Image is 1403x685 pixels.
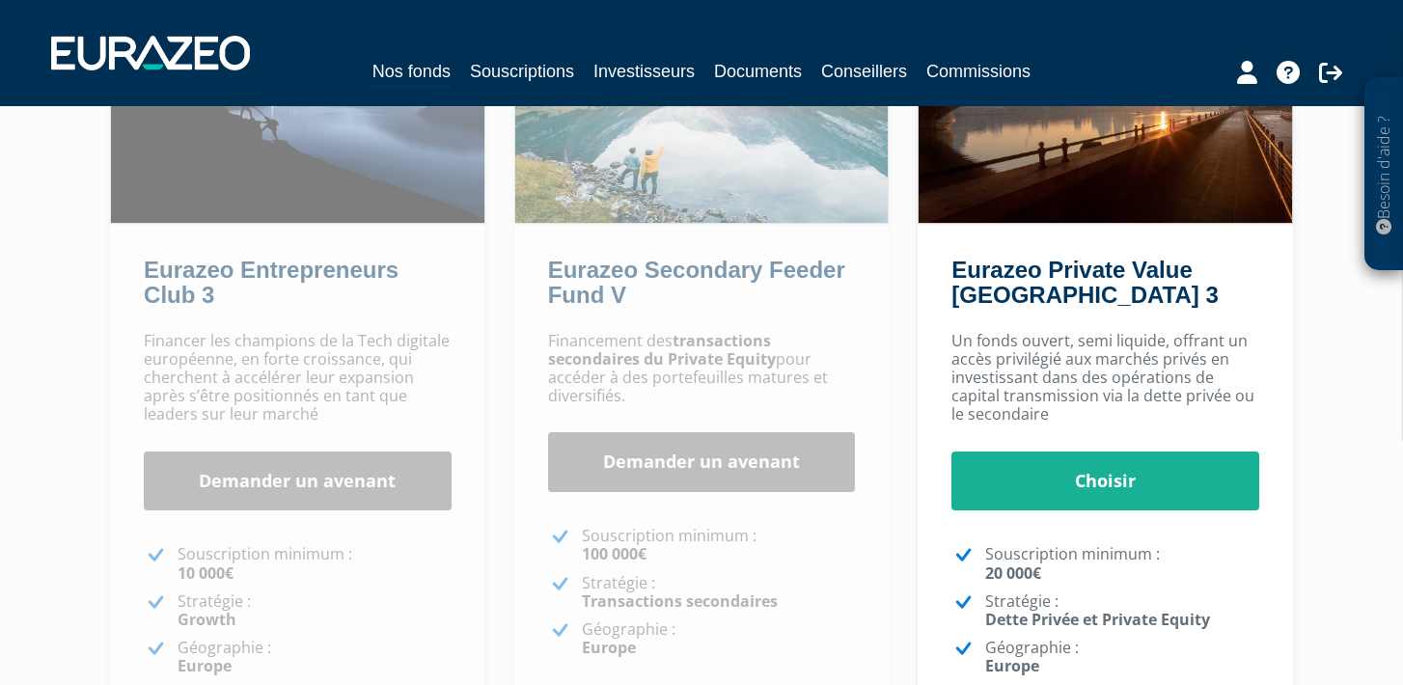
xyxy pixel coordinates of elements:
[582,637,636,658] strong: Europe
[1373,88,1395,261] p: Besoin d'aide ?
[372,58,451,88] a: Nos fonds
[178,639,452,675] p: Géographie :
[926,58,1031,85] a: Commissions
[548,432,856,492] a: Demander un avenant
[951,332,1259,425] p: Un fonds ouvert, semi liquide, offrant un accès privilégié aux marchés privés en investissant dan...
[582,527,856,563] p: Souscription minimum :
[951,257,1218,308] a: Eurazeo Private Value [GEOGRAPHIC_DATA] 3
[51,36,250,70] img: 1732889491-logotype_eurazeo_blanc_rvb.png
[178,545,452,582] p: Souscription minimum :
[985,592,1259,629] p: Stratégie :
[821,58,907,85] a: Conseillers
[548,257,845,308] a: Eurazeo Secondary Feeder Fund V
[582,574,856,611] p: Stratégie :
[985,639,1259,675] p: Géographie :
[178,562,234,584] strong: 10 000€
[985,545,1259,582] p: Souscription minimum :
[144,332,452,425] p: Financer les champions de la Tech digitale européenne, en forte croissance, qui cherchent à accél...
[470,58,574,85] a: Souscriptions
[582,590,778,612] strong: Transactions secondaires
[178,609,236,630] strong: Growth
[178,592,452,629] p: Stratégie :
[714,58,802,85] a: Documents
[985,562,1041,584] strong: 20 000€
[582,620,856,657] p: Géographie :
[548,332,856,406] p: Financement des pour accéder à des portefeuilles matures et diversifiés.
[548,330,776,370] strong: transactions secondaires du Private Equity
[985,655,1039,676] strong: Europe
[144,257,399,308] a: Eurazeo Entrepreneurs Club 3
[985,609,1210,630] strong: Dette Privée et Private Equity
[178,655,232,676] strong: Europe
[593,58,695,85] a: Investisseurs
[951,452,1259,511] a: Choisir
[144,452,452,511] a: Demander un avenant
[582,543,646,564] strong: 100 000€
